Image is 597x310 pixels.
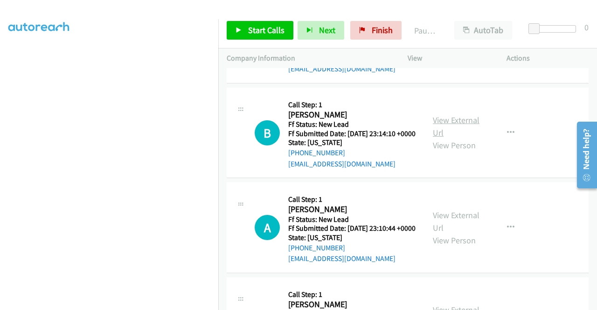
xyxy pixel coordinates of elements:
[288,100,416,110] h5: Call Step: 1
[433,210,479,233] a: View External Url
[255,120,280,145] h1: B
[288,159,396,168] a: [EMAIL_ADDRESS][DOMAIN_NAME]
[288,233,416,242] h5: State: [US_STATE]
[319,25,335,35] span: Next
[288,215,416,224] h5: Ff Status: New Lead
[248,25,285,35] span: Start Calls
[255,215,280,240] div: The call is yet to be attempted
[288,299,416,310] h2: [PERSON_NAME]
[288,129,416,138] h5: Ff Submitted Date: [DATE] 23:14:10 +0000
[255,215,280,240] h1: A
[507,53,589,64] p: Actions
[288,64,396,73] a: [EMAIL_ADDRESS][DOMAIN_NAME]
[408,53,490,64] p: View
[298,21,344,40] button: Next
[584,21,589,34] div: 0
[570,118,597,192] iframe: Resource Center
[454,21,512,40] button: AutoTab
[288,195,416,204] h5: Call Step: 1
[433,140,476,151] a: View Person
[288,224,416,233] h5: Ff Submitted Date: [DATE] 23:10:44 +0000
[288,290,416,299] h5: Call Step: 1
[288,204,416,215] h2: [PERSON_NAME]
[350,21,402,40] a: Finish
[533,25,576,33] div: Delay between calls (in seconds)
[288,243,345,252] a: [PHONE_NUMBER]
[433,235,476,246] a: View Person
[227,21,293,40] a: Start Calls
[433,115,479,138] a: View External Url
[372,25,393,35] span: Finish
[227,53,391,64] p: Company Information
[288,120,416,129] h5: Ff Status: New Lead
[255,120,280,145] div: The call is yet to be attempted
[288,138,416,147] h5: State: [US_STATE]
[288,110,416,120] h2: [PERSON_NAME]
[288,148,345,157] a: [PHONE_NUMBER]
[414,24,437,37] p: Paused
[288,254,396,263] a: [EMAIL_ADDRESS][DOMAIN_NAME]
